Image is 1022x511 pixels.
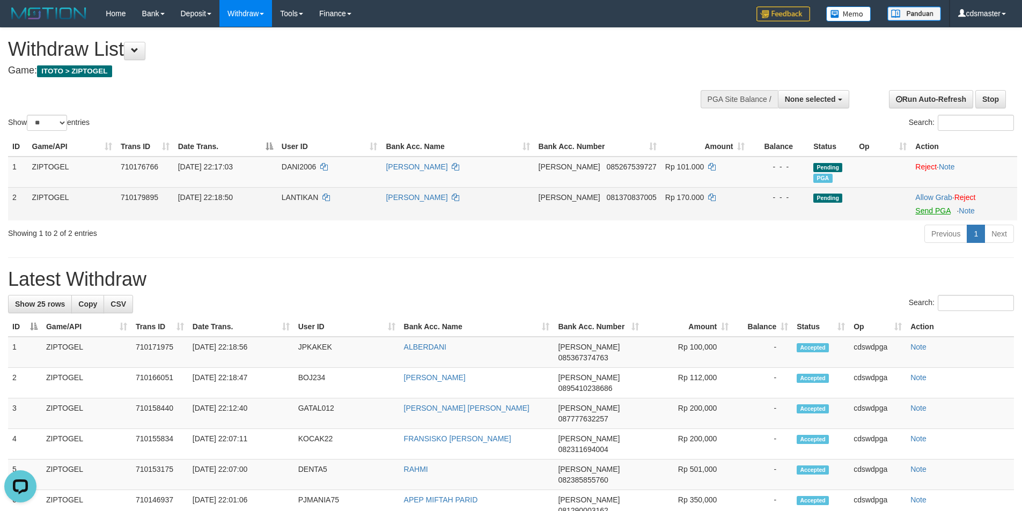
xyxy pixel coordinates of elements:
[28,157,116,188] td: ZIPTOGEL
[910,465,927,473] a: Note
[386,162,447,171] a: [PERSON_NAME]
[909,115,1014,131] label: Search:
[188,317,294,337] th: Date Trans.: activate to sort column ascending
[8,337,42,368] td: 1
[701,90,778,108] div: PGA Site Balance /
[131,317,188,337] th: Trans ID: activate to sort column ascending
[809,137,855,157] th: Status
[8,157,28,188] td: 1
[174,137,277,157] th: Date Trans.: activate to sort column descending
[910,434,927,443] a: Note
[959,206,975,215] a: Note
[558,445,608,454] span: Copy 082311694004 to clipboard
[733,460,792,490] td: -
[785,95,836,103] span: None selected
[8,295,72,313] a: Show 25 rows
[37,65,112,77] span: ITOTO > ZIPTOGEL
[938,115,1014,131] input: Search:
[4,4,36,36] button: Open LiveChat chat widget
[116,137,174,157] th: Trans ID: activate to sort column ascending
[42,429,131,460] td: ZIPTOGEL
[131,398,188,429] td: 710158440
[797,435,829,444] span: Accepted
[733,429,792,460] td: -
[643,337,733,368] td: Rp 100,000
[558,384,612,392] span: Copy 0895410238686 to clipboard
[277,137,382,157] th: User ID: activate to sort column ascending
[733,317,792,337] th: Balance: activate to sort column ascending
[539,193,600,202] span: [PERSON_NAME]
[104,295,133,313] a: CSV
[954,193,976,202] a: Reject
[188,398,294,429] td: [DATE] 22:12:40
[797,343,829,352] span: Accepted
[733,368,792,398] td: -
[294,317,400,337] th: User ID: activate to sort column ascending
[8,224,418,239] div: Showing 1 to 2 of 2 entries
[889,90,973,108] a: Run Auto-Refresh
[8,115,90,131] label: Show entries
[643,398,733,429] td: Rp 200,000
[121,193,158,202] span: 710179895
[938,295,1014,311] input: Search:
[8,187,28,220] td: 2
[910,343,927,351] a: Note
[826,6,871,21] img: Button%20Memo.svg
[178,162,233,171] span: [DATE] 22:17:03
[643,368,733,398] td: Rp 112,000
[188,429,294,460] td: [DATE] 22:07:11
[915,193,954,202] span: ·
[42,337,131,368] td: ZIPTOGEL
[749,137,809,157] th: Balance
[8,398,42,429] td: 3
[911,187,1017,220] td: ·
[558,373,620,382] span: [PERSON_NAME]
[910,404,927,412] a: Note
[906,317,1014,337] th: Action
[8,269,1014,290] h1: Latest Withdraw
[8,317,42,337] th: ID: activate to sort column descending
[753,192,805,203] div: - - -
[813,194,842,203] span: Pending
[404,343,446,351] a: ALBERDANI
[554,317,643,337] th: Bank Acc. Number: activate to sort column ascending
[42,398,131,429] td: ZIPTOGEL
[733,337,792,368] td: -
[797,496,829,505] span: Accepted
[8,137,28,157] th: ID
[404,373,466,382] a: [PERSON_NAME]
[797,374,829,383] span: Accepted
[911,137,1017,157] th: Action
[753,161,805,172] div: - - -
[15,300,65,308] span: Show 25 rows
[404,495,478,504] a: APEP MIFTAH PARID
[8,460,42,490] td: 5
[188,368,294,398] td: [DATE] 22:18:47
[294,398,400,429] td: GATAL012
[558,476,608,484] span: Copy 082385855760 to clipboard
[42,368,131,398] td: ZIPTOGEL
[8,429,42,460] td: 4
[558,495,620,504] span: [PERSON_NAME]
[8,65,671,76] h4: Game:
[558,414,608,423] span: Copy 087777632257 to clipboard
[294,429,400,460] td: KOCAK22
[121,162,158,171] span: 710176766
[294,368,400,398] td: BOJ234
[558,404,620,412] span: [PERSON_NAME]
[887,6,941,21] img: panduan.png
[606,162,656,171] span: Copy 085267539727 to clipboard
[939,162,955,171] a: Note
[539,162,600,171] span: [PERSON_NAME]
[849,460,906,490] td: cdswdpga
[294,337,400,368] td: JPKAKEK
[131,460,188,490] td: 710153175
[404,404,530,412] a: [PERSON_NAME] [PERSON_NAME]
[915,206,950,215] a: Send PGA
[733,398,792,429] td: -
[400,317,554,337] th: Bank Acc. Name: activate to sort column ascending
[910,495,927,504] a: Note
[78,300,97,308] span: Copy
[849,317,906,337] th: Op: activate to sort column ascending
[294,460,400,490] td: DENTA5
